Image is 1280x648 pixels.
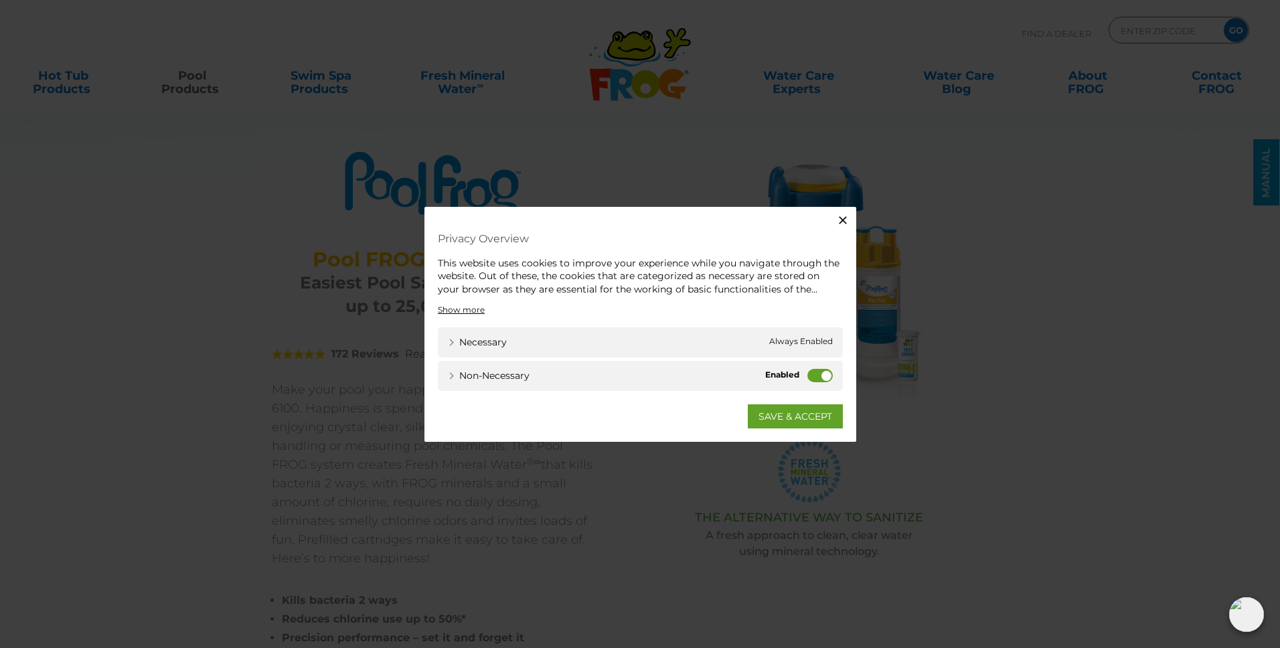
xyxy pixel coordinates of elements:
[438,256,843,296] div: This website uses cookies to improve your experience while you navigate through the website. Out ...
[448,369,530,383] a: Non-necessary
[448,335,507,349] a: Necessary
[1229,597,1264,632] img: openIcon
[769,335,833,349] span: Always Enabled
[748,404,843,428] a: SAVE & ACCEPT
[438,304,485,316] a: Show more
[438,226,843,250] h4: Privacy Overview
